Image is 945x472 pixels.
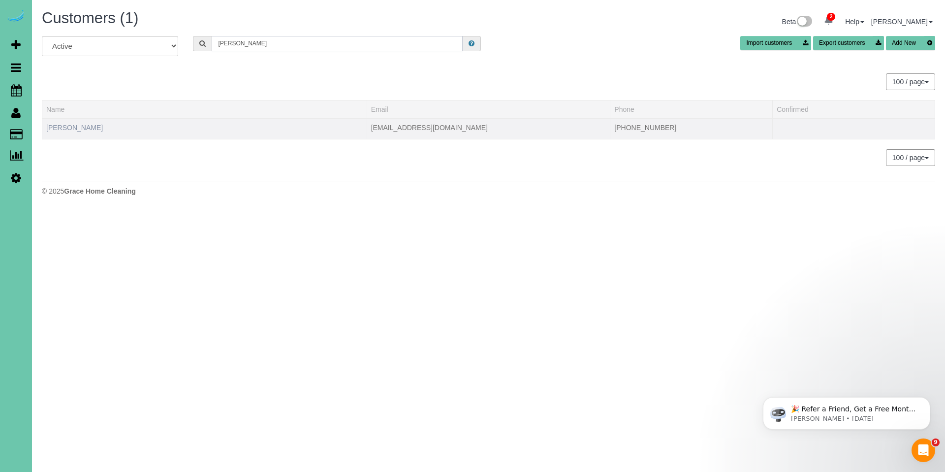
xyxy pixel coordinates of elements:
[912,438,935,462] iframe: Intercom live chat
[46,124,103,132] a: [PERSON_NAME]
[610,118,773,139] td: Phone
[827,13,835,21] span: 2
[6,10,26,24] img: Automaid Logo
[42,9,138,27] span: Customers (1)
[782,18,813,26] a: Beta
[886,73,935,90] button: 100 / page
[46,133,363,135] div: Tags
[886,73,935,90] nav: Pagination navigation
[773,118,935,139] td: Confirmed
[748,376,945,445] iframe: Intercom notifications message
[871,18,933,26] a: [PERSON_NAME]
[819,10,838,32] a: 2
[845,18,864,26] a: Help
[42,100,367,118] th: Name
[367,118,610,139] td: Email
[813,36,884,50] button: Export customers
[64,187,136,195] strong: Grace Home Cleaning
[42,118,367,139] td: Name
[773,100,935,118] th: Confirmed
[932,438,940,446] span: 9
[740,36,811,50] button: Import customers
[42,186,935,196] div: © 2025
[886,149,935,166] button: 100 / page
[796,16,812,29] img: New interface
[212,36,463,51] input: Search customers ...
[886,36,935,50] button: Add New
[610,100,773,118] th: Phone
[886,149,935,166] nav: Pagination navigation
[367,100,610,118] th: Email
